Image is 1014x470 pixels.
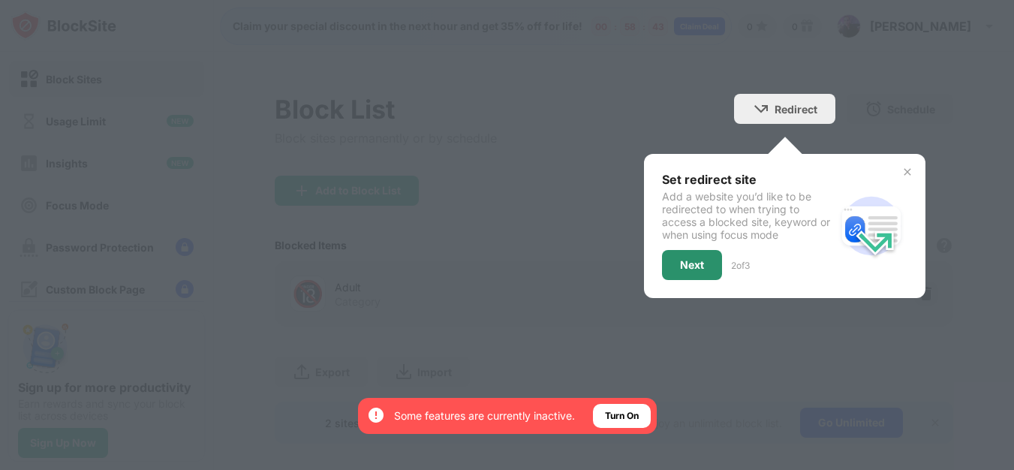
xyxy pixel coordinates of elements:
[605,408,639,423] div: Turn On
[775,103,817,116] div: Redirect
[835,190,907,262] img: redirect.svg
[367,406,385,424] img: error-circle-white.svg
[901,166,913,178] img: x-button.svg
[394,408,575,423] div: Some features are currently inactive.
[680,259,704,271] div: Next
[662,190,835,241] div: Add a website you’d like to be redirected to when trying to access a blocked site, keyword or whe...
[731,260,750,271] div: 2 of 3
[662,172,835,187] div: Set redirect site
